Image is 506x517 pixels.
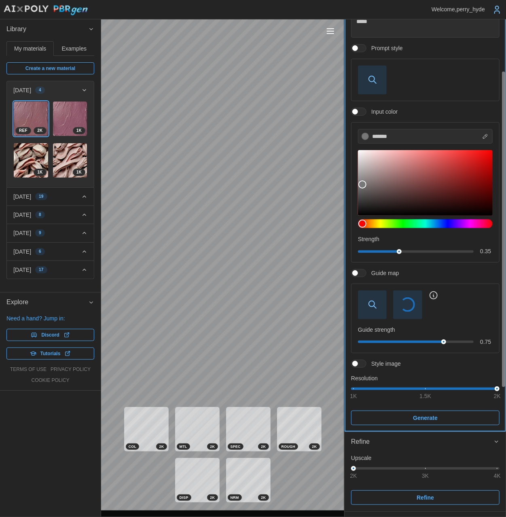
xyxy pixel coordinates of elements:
[40,348,61,359] span: Tutorials
[39,193,44,200] span: 19
[39,267,44,273] span: 17
[351,374,500,382] p: Resolution
[7,261,94,279] button: [DATE]17
[159,444,164,449] span: 2 K
[14,102,48,136] img: F1EbaLFRYcST1pN3kAHV
[366,44,403,52] span: Prompt style
[345,432,506,452] button: Refine
[13,211,31,219] p: [DATE]
[351,454,500,462] p: Upscale
[19,127,28,134] span: REF
[76,127,82,134] span: 1 K
[6,62,94,74] a: Create a new material
[351,432,493,452] span: Refine
[53,143,87,178] img: dMCuwMQvyYkNotmN5AI3
[51,366,91,373] a: privacy policy
[25,63,75,74] span: Create a new material
[53,101,88,136] a: viqToeUuufuwihl2GOq31K
[6,329,94,341] a: Discord
[261,444,266,449] span: 2 K
[10,366,47,373] a: terms of use
[7,224,94,242] button: [DATE]9
[3,5,88,16] img: AIxPoly PBRgen
[13,143,49,178] a: SItFncUaKKTO50tQ3Tey1K
[6,19,88,39] span: Library
[261,495,266,500] span: 2 K
[14,143,48,178] img: SItFncUaKKTO50tQ3Tey
[358,235,493,243] p: Strength
[37,127,42,134] span: 2 K
[351,490,500,505] button: Refine
[13,248,31,256] p: [DATE]
[351,411,500,425] button: Generate
[53,102,87,136] img: viqToeUuufuwihl2GOq3
[31,377,69,384] a: cookie policy
[180,495,188,500] span: DISP
[417,491,434,504] span: Refine
[13,229,31,237] p: [DATE]
[325,25,336,37] button: Toggle viewport controls
[358,326,493,334] p: Guide strength
[6,292,88,312] span: Explore
[345,452,506,511] div: Refine
[13,266,31,274] p: [DATE]
[39,248,41,255] span: 6
[41,329,59,341] span: Discord
[13,101,49,136] a: F1EbaLFRYcST1pN3kAHV2KREF
[366,269,399,277] span: Guide map
[6,347,94,360] a: Tutorials
[39,212,41,218] span: 8
[39,230,41,236] span: 9
[39,87,41,93] span: 4
[7,188,94,206] button: [DATE]19
[53,143,88,178] a: dMCuwMQvyYkNotmN5AI31K
[480,247,493,255] p: 0.35
[129,444,137,449] span: COL
[7,99,94,187] div: [DATE]4
[231,444,241,449] span: SPEC
[62,46,87,51] span: Examples
[7,243,94,261] button: [DATE]6
[13,86,31,94] p: [DATE]
[312,444,317,449] span: 2 K
[366,108,398,116] span: Input color
[6,314,94,322] p: Need a hand? Jump in:
[366,360,401,368] span: Style image
[432,5,485,13] p: Welcome, perry_hyde
[180,444,187,449] span: MTL
[210,495,215,500] span: 2 K
[210,444,215,449] span: 2 K
[7,81,94,99] button: [DATE]4
[14,46,46,51] span: My materials
[7,206,94,224] button: [DATE]8
[282,444,296,449] span: ROUGH
[480,338,493,346] p: 0.75
[13,193,31,201] p: [DATE]
[413,411,438,425] span: Generate
[231,495,239,500] span: NRM
[37,169,42,176] span: 1 K
[76,169,82,176] span: 1 K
